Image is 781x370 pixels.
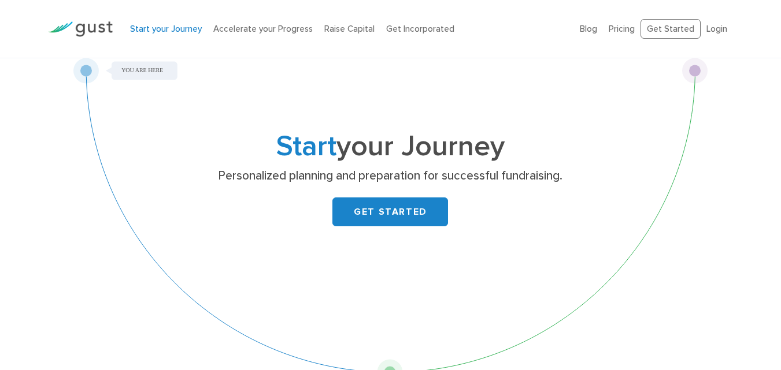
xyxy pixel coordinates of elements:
[324,24,375,34] a: Raise Capital
[48,21,113,37] img: Gust Logo
[166,168,615,184] p: Personalized planning and preparation for successful fundraising.
[641,19,701,39] a: Get Started
[706,24,727,34] a: Login
[580,24,597,34] a: Blog
[609,24,635,34] a: Pricing
[276,129,336,163] span: Start
[213,24,313,34] a: Accelerate your Progress
[162,133,619,160] h1: your Journey
[386,24,454,34] a: Get Incorporated
[130,24,202,34] a: Start your Journey
[332,197,448,226] a: GET STARTED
